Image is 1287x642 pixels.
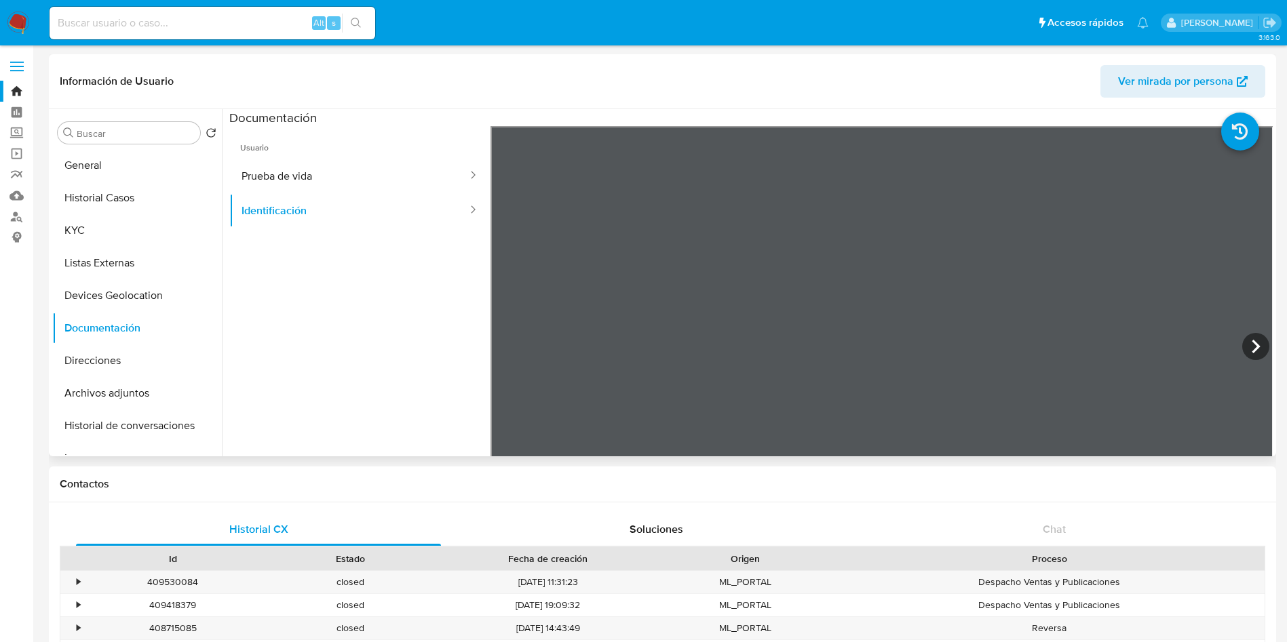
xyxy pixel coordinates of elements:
[77,576,80,588] div: •
[332,16,336,29] span: s
[262,594,440,616] div: closed
[844,552,1255,565] div: Proceso
[1100,65,1265,98] button: Ver mirada por persona
[206,127,216,142] button: Volver al orden por defecto
[52,442,222,475] button: Items
[52,182,222,214] button: Historial Casos
[52,377,222,409] button: Archivos adjuntos
[313,16,324,29] span: Alt
[1043,521,1066,537] span: Chat
[440,594,657,616] div: [DATE] 19:09:32
[834,594,1265,616] div: Despacho Ventas y Publicaciones
[1263,16,1277,30] a: Salir
[52,247,222,279] button: Listas Externas
[1137,17,1149,28] a: Notificaciones
[342,14,370,33] button: search-icon
[84,594,262,616] div: 409418379
[229,521,288,537] span: Historial CX
[50,14,375,32] input: Buscar usuario o caso...
[449,552,647,565] div: Fecha de creación
[63,127,74,138] button: Buscar
[52,279,222,312] button: Devices Geolocation
[84,571,262,593] div: 409530084
[84,617,262,639] div: 408715085
[52,312,222,344] button: Documentación
[1118,65,1233,98] span: Ver mirada por persona
[834,571,1265,593] div: Despacho Ventas y Publicaciones
[262,571,440,593] div: closed
[440,571,657,593] div: [DATE] 11:31:23
[60,477,1265,491] h1: Contactos
[666,552,825,565] div: Origen
[52,149,222,182] button: General
[77,127,195,140] input: Buscar
[834,617,1265,639] div: Reversa
[262,617,440,639] div: closed
[657,571,834,593] div: ML_PORTAL
[657,617,834,639] div: ML_PORTAL
[52,409,222,442] button: Historial de conversaciones
[271,552,430,565] div: Estado
[77,599,80,611] div: •
[1048,16,1123,30] span: Accesos rápidos
[52,214,222,247] button: KYC
[440,617,657,639] div: [DATE] 14:43:49
[94,552,252,565] div: Id
[52,344,222,377] button: Direcciones
[1181,16,1258,29] p: ivonne.perezonofre@mercadolibre.com.mx
[60,75,174,88] h1: Información de Usuario
[657,594,834,616] div: ML_PORTAL
[630,521,683,537] span: Soluciones
[77,622,80,635] div: •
